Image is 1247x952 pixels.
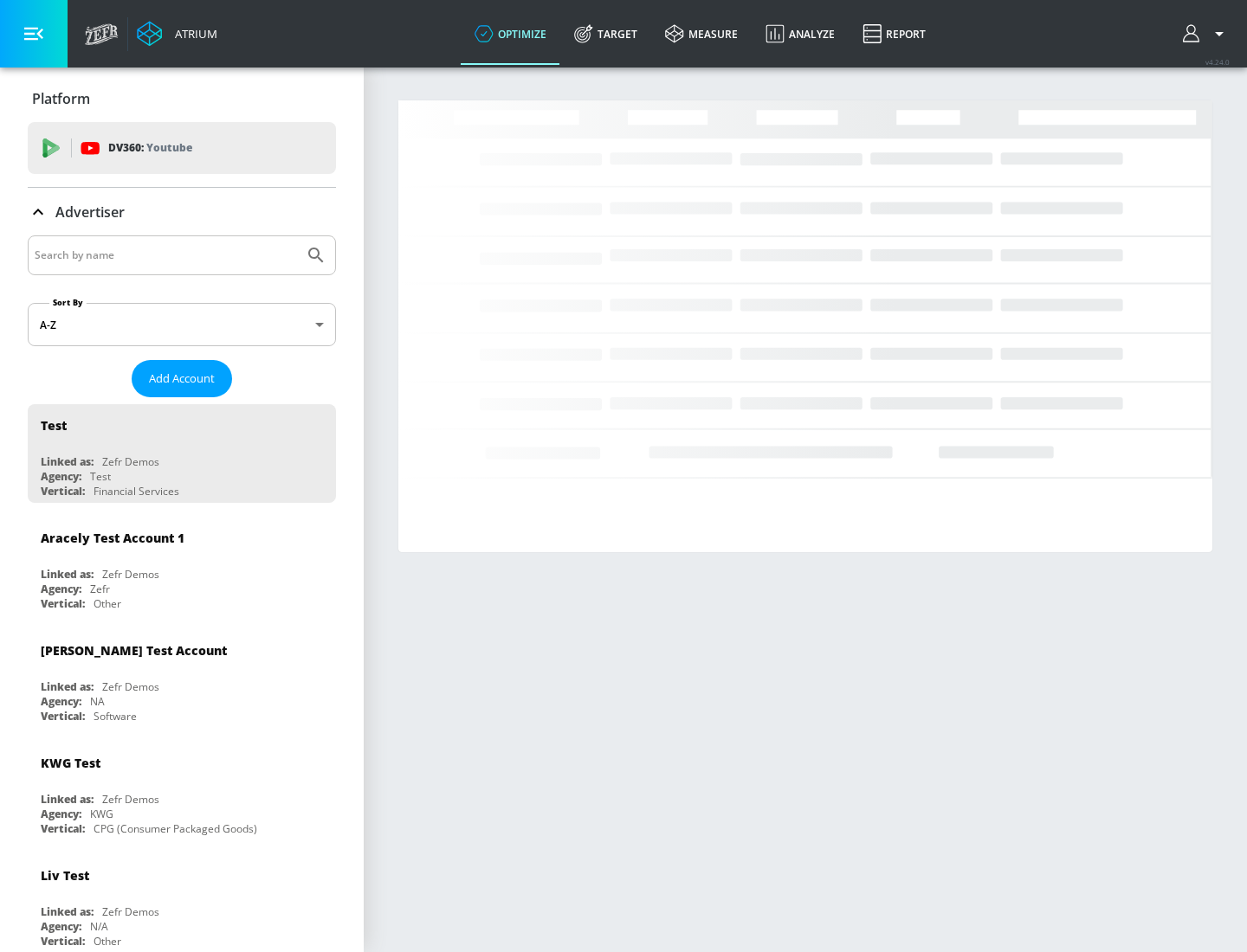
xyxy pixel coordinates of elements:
[90,582,110,596] div: Zefr
[32,89,90,108] p: Platform
[41,792,94,807] div: Linked as:
[28,742,336,840] div: KWG TestLinked as:Zefr DemosAgency:KWGVertical:CPG (Consumer Packaged Goods)
[41,709,85,724] div: Vertical:
[28,303,336,346] div: A-Z
[102,904,159,919] div: Zefr Demos
[41,582,81,596] div: Agency:
[651,3,752,65] a: measure
[41,934,85,949] div: Vertical:
[90,919,108,934] div: N/A
[90,469,111,484] div: Test
[41,454,94,469] div: Linked as:
[49,297,87,308] label: Sort By
[752,3,849,65] a: Analyze
[41,484,85,499] div: Vertical:
[41,642,227,659] div: [PERSON_NAME] Test Account
[41,821,85,836] div: Vertical:
[28,188,336,236] div: Advertiser
[137,21,217,47] a: Atrium
[41,919,81,934] div: Agency:
[102,792,159,807] div: Zefr Demos
[560,3,651,65] a: Target
[35,244,297,267] input: Search by name
[1205,57,1230,67] span: v 4.24.0
[41,567,94,582] div: Linked as:
[41,867,89,884] div: Liv Test
[102,567,159,582] div: Zefr Demos
[461,3,560,65] a: optimize
[94,934,121,949] div: Other
[41,417,67,434] div: Test
[28,517,336,615] div: Aracely Test Account 1Linked as:Zefr DemosAgency:ZefrVertical:Other
[90,694,105,709] div: NA
[849,3,940,65] a: Report
[41,755,100,771] div: KWG Test
[41,530,184,546] div: Aracely Test Account 1
[41,469,81,484] div: Agency:
[28,629,336,728] div: [PERSON_NAME] Test AccountLinked as:Zefr DemosAgency:NAVertical:Software
[41,679,94,694] div: Linked as:
[90,807,113,821] div: KWG
[132,360,232,397] button: Add Account
[149,369,215,389] span: Add Account
[41,904,94,919] div: Linked as:
[94,709,137,724] div: Software
[55,203,125,222] p: Advertiser
[108,138,192,158] p: DV360:
[102,454,159,469] div: Zefr Demos
[41,694,81,709] div: Agency:
[28,404,336,503] div: TestLinked as:Zefr DemosAgency:TestVertical:Financial Services
[146,138,192,157] p: Youtube
[94,484,179,499] div: Financial Services
[94,596,121,611] div: Other
[41,596,85,611] div: Vertical:
[41,807,81,821] div: Agency:
[94,821,257,836] div: CPG (Consumer Packaged Goods)
[28,74,336,123] div: Platform
[28,122,336,174] div: DV360: Youtube
[102,679,159,694] div: Zefr Demos
[168,26,217,42] div: Atrium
